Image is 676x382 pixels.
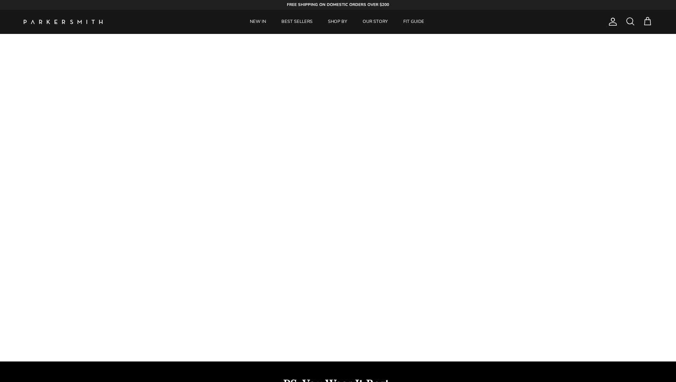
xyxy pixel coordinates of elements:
[396,10,431,34] a: FIT GUIDE
[356,10,395,34] a: OUR STORY
[321,10,354,34] a: SHOP BY
[274,10,320,34] a: BEST SELLERS
[287,2,389,7] strong: FREE SHIPPING ON DOMESTIC ORDERS OVER $200
[24,20,103,24] a: Parker Smith
[243,10,273,34] a: NEW IN
[605,17,618,26] a: Account
[118,10,557,34] div: Primary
